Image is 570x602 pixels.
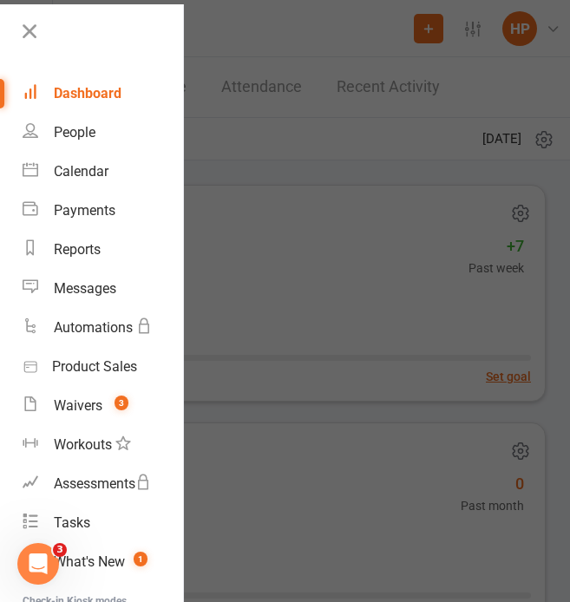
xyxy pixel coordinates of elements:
a: Waivers 3 [23,386,183,425]
div: Calendar [54,163,108,180]
span: 3 [53,543,67,557]
a: People [23,113,183,152]
div: Waivers [54,397,102,414]
a: Product Sales [23,347,183,386]
div: Automations [54,319,133,336]
div: Reports [54,241,101,258]
a: Workouts [23,425,183,464]
div: What's New [54,553,125,570]
div: Assessments [54,475,151,492]
a: Messages [23,269,183,308]
a: Automations [23,308,183,347]
a: Reports [23,230,183,269]
span: 3 [115,396,128,410]
div: Payments [54,202,115,219]
iframe: Intercom live chat [17,543,59,585]
a: Calendar [23,152,183,191]
div: Dashboard [54,85,121,101]
a: Tasks [23,503,183,542]
a: Payments [23,191,183,230]
a: Dashboard [23,74,183,113]
div: Workouts [54,436,112,453]
a: Assessments [23,464,183,503]
a: What's New1 [23,542,183,581]
div: Messages [54,280,116,297]
div: People [54,124,95,141]
span: 1 [134,552,147,566]
div: Product Sales [52,358,137,375]
div: Tasks [54,514,90,531]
